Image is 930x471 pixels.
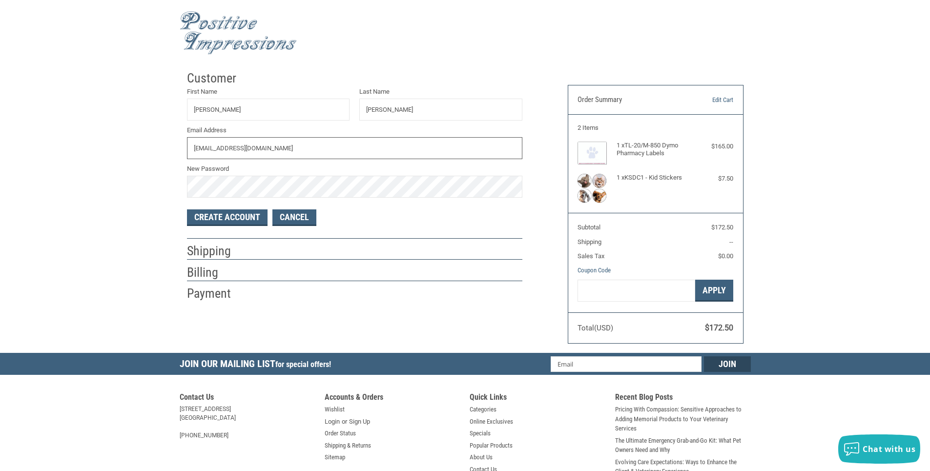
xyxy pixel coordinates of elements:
a: The Ultimate Emergency Grab-and-Go Kit: What Pet Owners Need and Why [615,436,751,455]
span: Total (USD) [578,324,613,332]
span: Sales Tax [578,252,604,260]
span: $172.50 [705,323,733,332]
a: Categories [470,405,496,414]
input: Join [704,356,751,372]
span: or [336,417,353,427]
h5: Recent Blog Posts [615,392,751,405]
a: Sitemap [325,452,345,462]
button: Apply [695,280,733,302]
a: Wishlist [325,405,345,414]
a: Login [325,417,340,427]
a: Cancel [272,209,316,226]
h2: Billing [187,265,244,281]
label: New Password [187,164,522,174]
h3: 2 Items [578,124,733,132]
span: $172.50 [711,224,733,231]
h2: Payment [187,286,244,302]
span: Chat with us [863,444,915,454]
span: Subtotal [578,224,600,231]
h4: 1 x KSDC1 - Kid Stickers [617,174,692,182]
div: $165.00 [694,142,733,151]
span: Shipping [578,238,601,246]
a: Online Exclusives [470,417,513,427]
a: Sign Up [349,417,370,427]
img: Positive Impressions [180,11,297,55]
button: Chat with us [838,434,920,464]
h5: Quick Links [470,392,605,405]
button: Create Account [187,209,268,226]
h2: Customer [187,70,244,86]
h5: Accounts & Orders [325,392,460,405]
label: First Name [187,87,350,97]
span: -- [729,238,733,246]
a: Specials [470,429,491,438]
h3: Order Summary [578,95,683,105]
a: Popular Products [470,441,513,451]
input: Gift Certificate or Coupon Code [578,280,695,302]
label: Email Address [187,125,522,135]
a: Shipping & Returns [325,441,371,451]
h5: Join Our Mailing List [180,353,336,378]
a: About Us [470,452,493,462]
h5: Contact Us [180,392,315,405]
input: Email [551,356,702,372]
h4: 1 x TL-20/M-850 Dymo Pharmacy Labels [617,142,692,158]
address: [STREET_ADDRESS] [GEOGRAPHIC_DATA] [PHONE_NUMBER] [180,405,315,440]
a: Pricing With Compassion: Sensitive Approaches to Adding Memorial Products to Your Veterinary Serv... [615,405,751,433]
label: Last Name [359,87,522,97]
span: $0.00 [718,252,733,260]
span: for special offers! [275,360,331,369]
div: $7.50 [694,174,733,184]
a: Order Status [325,429,356,438]
a: Coupon Code [578,266,611,274]
h2: Shipping [187,243,244,259]
a: Edit Cart [683,95,733,105]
